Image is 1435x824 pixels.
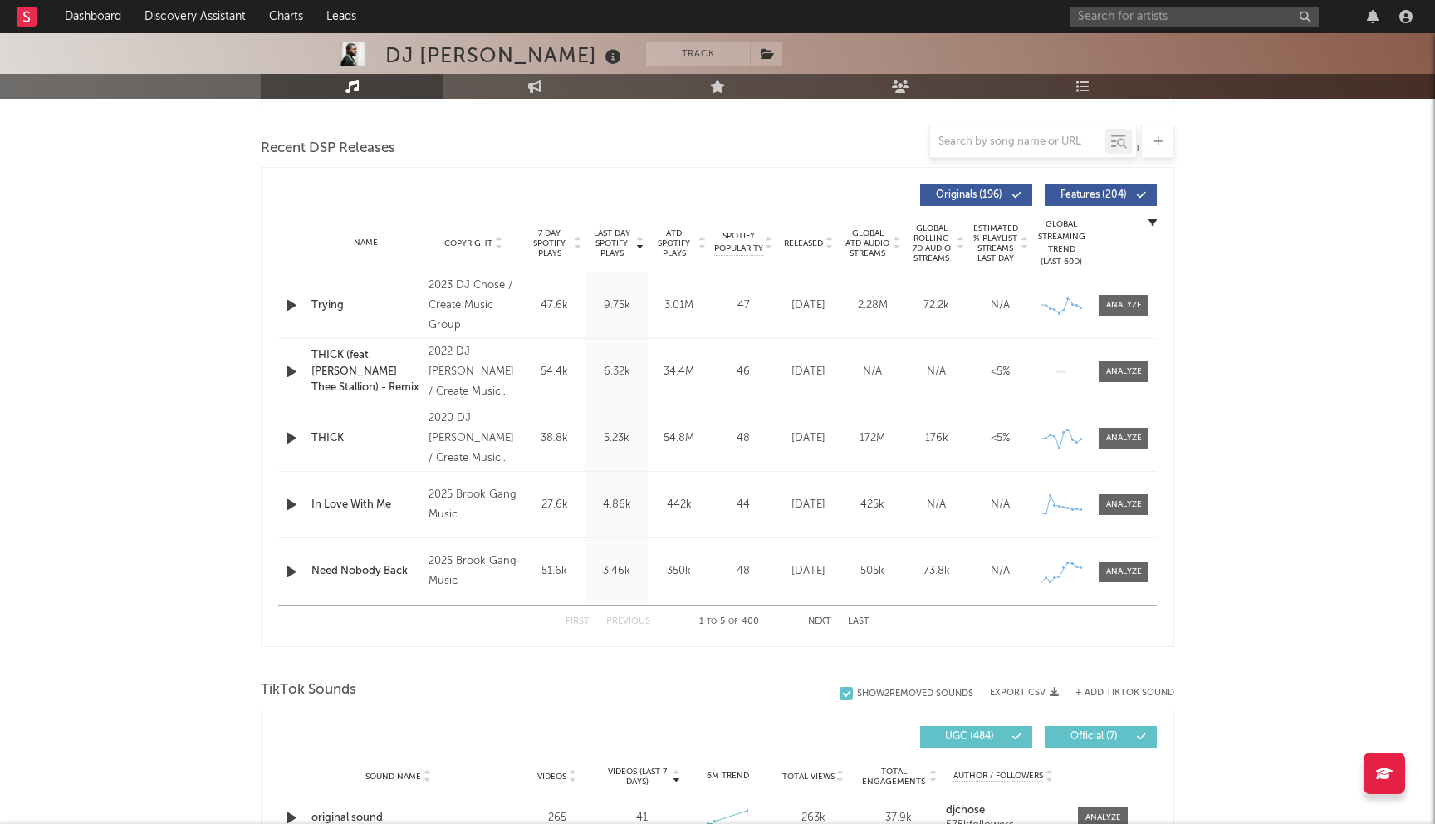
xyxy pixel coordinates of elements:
[781,364,836,380] div: [DATE]
[848,617,869,626] button: Last
[781,430,836,447] div: [DATE]
[261,680,356,700] span: TikTok Sounds
[365,772,421,782] span: Sound Name
[909,223,954,263] span: Global Rolling 7D Audio Streams
[808,617,831,626] button: Next
[920,184,1032,206] button: Originals(196)
[782,772,835,782] span: Total Views
[845,430,900,447] div: 172M
[781,297,836,314] div: [DATE]
[845,297,900,314] div: 2.28M
[857,689,973,699] div: Show 2 Removed Sounds
[909,430,964,447] div: 176k
[972,563,1028,580] div: N/A
[909,563,964,580] div: 73.8k
[604,767,671,787] span: Videos (last 7 days)
[590,497,644,513] div: 4.86k
[652,497,706,513] div: 442k
[707,618,717,625] span: to
[953,771,1043,782] span: Author / Followers
[590,430,644,447] div: 5.23k
[429,276,519,336] div: 2023 DJ Chose / Create Music Group
[714,497,772,513] div: 44
[311,497,420,513] a: In Love With Me
[860,767,928,787] span: Total Engagements
[429,485,519,525] div: 2025 Brook Gang Music
[311,430,420,447] a: THICK
[946,805,985,816] strong: djchose
[1036,218,1086,268] div: Global Streaming Trend (Last 60D)
[311,563,420,580] a: Need Nobody Back
[845,364,900,380] div: N/A
[972,297,1028,314] div: N/A
[429,552,519,591] div: 2025 Brook Gang Music
[590,563,644,580] div: 3.46k
[311,297,420,314] a: Trying
[689,770,766,782] div: 6M Trend
[781,497,836,513] div: [DATE]
[606,617,650,626] button: Previous
[385,42,625,69] div: DJ [PERSON_NAME]
[845,228,890,258] span: Global ATD Audio Streams
[527,430,581,447] div: 38.8k
[652,563,706,580] div: 350k
[590,364,644,380] div: 6.32k
[1059,689,1174,698] button: + Add TikTok Sound
[652,430,706,447] div: 54.8M
[931,732,1007,742] span: UGC ( 484 )
[920,726,1032,748] button: UGC(484)
[909,297,964,314] div: 72.2k
[652,297,706,314] div: 3.01M
[527,297,581,314] div: 47.6k
[714,297,772,314] div: 47
[527,563,581,580] div: 51.6k
[972,364,1028,380] div: <5%
[1055,732,1132,742] span: Official ( 7 )
[931,190,1007,200] span: Originals ( 196 )
[652,228,696,258] span: ATD Spotify Plays
[683,612,775,632] div: 1 5 400
[537,772,566,782] span: Videos
[781,563,836,580] div: [DATE]
[972,430,1028,447] div: <5%
[946,805,1061,817] a: djchose
[1045,184,1157,206] button: Features(204)
[714,563,772,580] div: 48
[728,618,738,625] span: of
[1070,7,1319,27] input: Search for artists
[311,237,420,249] div: Name
[714,430,772,447] div: 48
[311,347,420,396] a: THICK (feat. [PERSON_NAME] Thee Stallion) - Remix
[527,228,571,258] span: 7 Day Spotify Plays
[429,409,519,468] div: 2020 DJ [PERSON_NAME] / Create Music Group
[1075,689,1174,698] button: + Add TikTok Sound
[972,223,1018,263] span: Estimated % Playlist Streams Last Day
[845,497,900,513] div: 425k
[714,230,763,255] span: Spotify Popularity
[652,364,706,380] div: 34.4M
[909,497,964,513] div: N/A
[845,563,900,580] div: 505k
[444,238,492,248] span: Copyright
[990,688,1059,698] button: Export CSV
[972,497,1028,513] div: N/A
[590,228,634,258] span: Last Day Spotify Plays
[527,364,581,380] div: 54.4k
[566,617,590,626] button: First
[909,364,964,380] div: N/A
[784,238,823,248] span: Released
[714,364,772,380] div: 46
[930,135,1105,149] input: Search by song name or URL
[1045,726,1157,748] button: Official(7)
[590,297,644,314] div: 9.75k
[429,342,519,402] div: 2022 DJ [PERSON_NAME] / Create Music Group
[1055,190,1132,200] span: Features ( 204 )
[646,42,750,66] button: Track
[527,497,581,513] div: 27.6k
